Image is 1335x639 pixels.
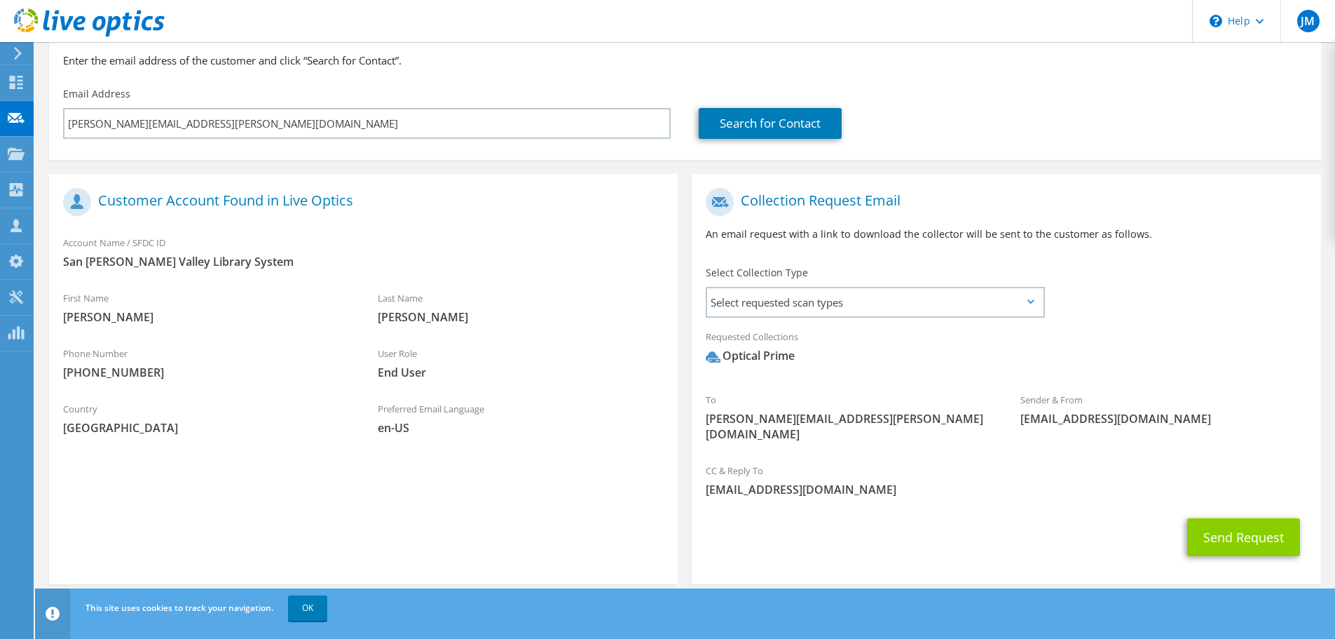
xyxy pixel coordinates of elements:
span: San [PERSON_NAME] Valley Library System [63,254,664,269]
label: Email Address [63,87,130,101]
span: [PERSON_NAME] [63,309,350,325]
div: Country [49,394,364,443]
span: Select requested scan types [707,288,1043,316]
span: [PERSON_NAME][EMAIL_ADDRESS][PERSON_NAME][DOMAIN_NAME] [706,411,992,442]
span: en-US [378,420,664,436]
span: End User [378,365,664,380]
span: [EMAIL_ADDRESS][DOMAIN_NAME] [1020,411,1307,426]
p: An email request with a link to download the collector will be sent to the customer as follows. [706,227,1306,242]
h1: Customer Account Found in Live Optics [63,188,657,216]
a: OK [288,596,327,621]
div: Last Name [364,283,678,332]
span: This site uses cookies to track your navigation. [85,602,273,614]
h3: Enter the email address of the customer and click “Search for Contact”. [63,53,1307,68]
div: To [692,385,1006,449]
div: User Role [364,339,678,387]
span: [GEOGRAPHIC_DATA] [63,420,350,436]
span: [PHONE_NUMBER] [63,365,350,380]
div: Sender & From [1006,385,1321,433]
div: Account Name / SFDC ID [49,228,678,276]
svg: \n [1210,15,1222,27]
button: Send Request [1187,518,1300,556]
label: Select Collection Type [706,266,808,280]
span: [PERSON_NAME] [378,309,664,325]
div: Phone Number [49,339,364,387]
span: JM [1297,10,1320,32]
div: First Name [49,283,364,332]
span: [EMAIL_ADDRESS][DOMAIN_NAME] [706,482,1306,497]
div: CC & Reply To [692,456,1320,504]
a: Search for Contact [699,108,842,139]
h1: Collection Request Email [706,188,1299,216]
div: Requested Collections [692,322,1320,378]
div: Optical Prime [706,348,795,364]
div: Preferred Email Language [364,394,678,443]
